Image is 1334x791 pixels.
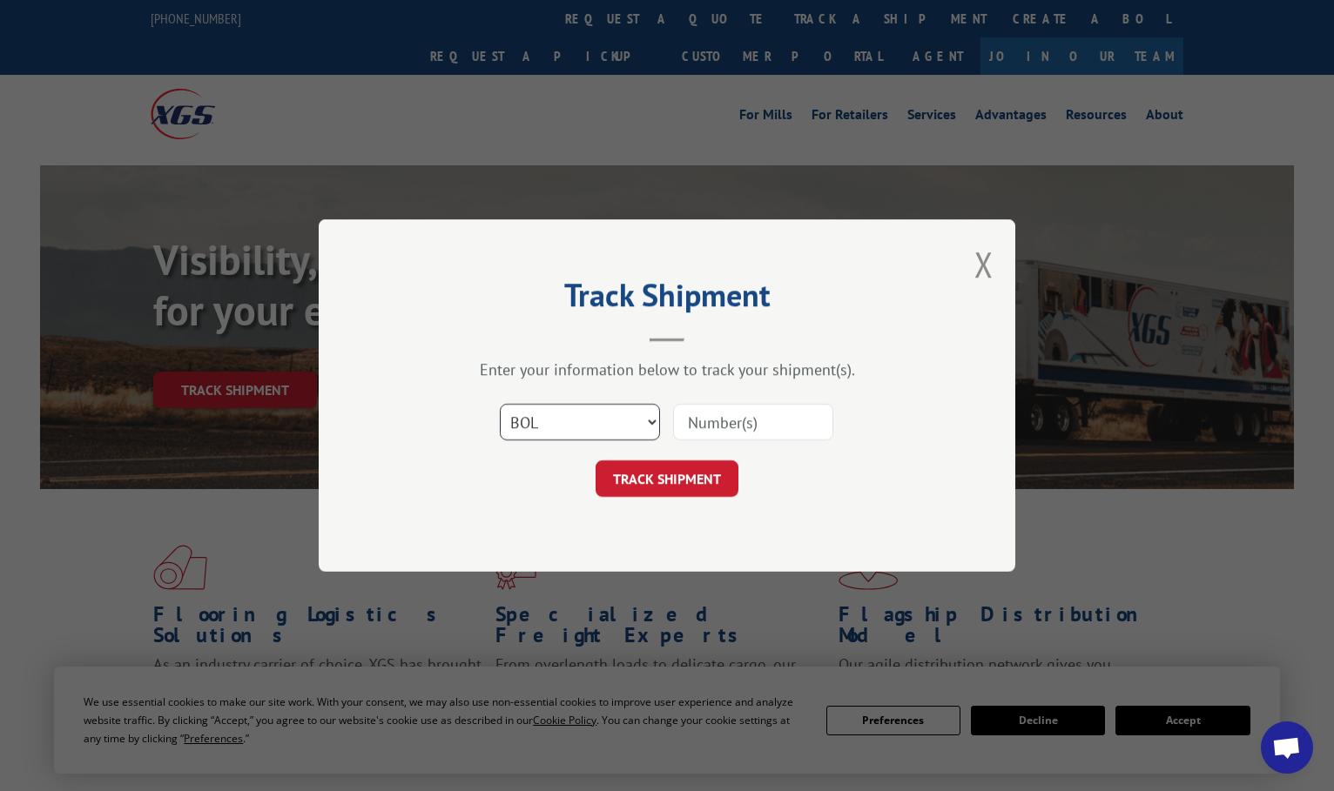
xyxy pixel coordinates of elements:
[673,404,833,440] input: Number(s)
[596,460,738,497] button: TRACK SHIPMENT
[406,359,928,379] div: Enter your information below to track your shipment(s).
[974,241,994,287] button: Close modal
[406,283,928,316] h2: Track Shipment
[1261,721,1313,774] div: Open chat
